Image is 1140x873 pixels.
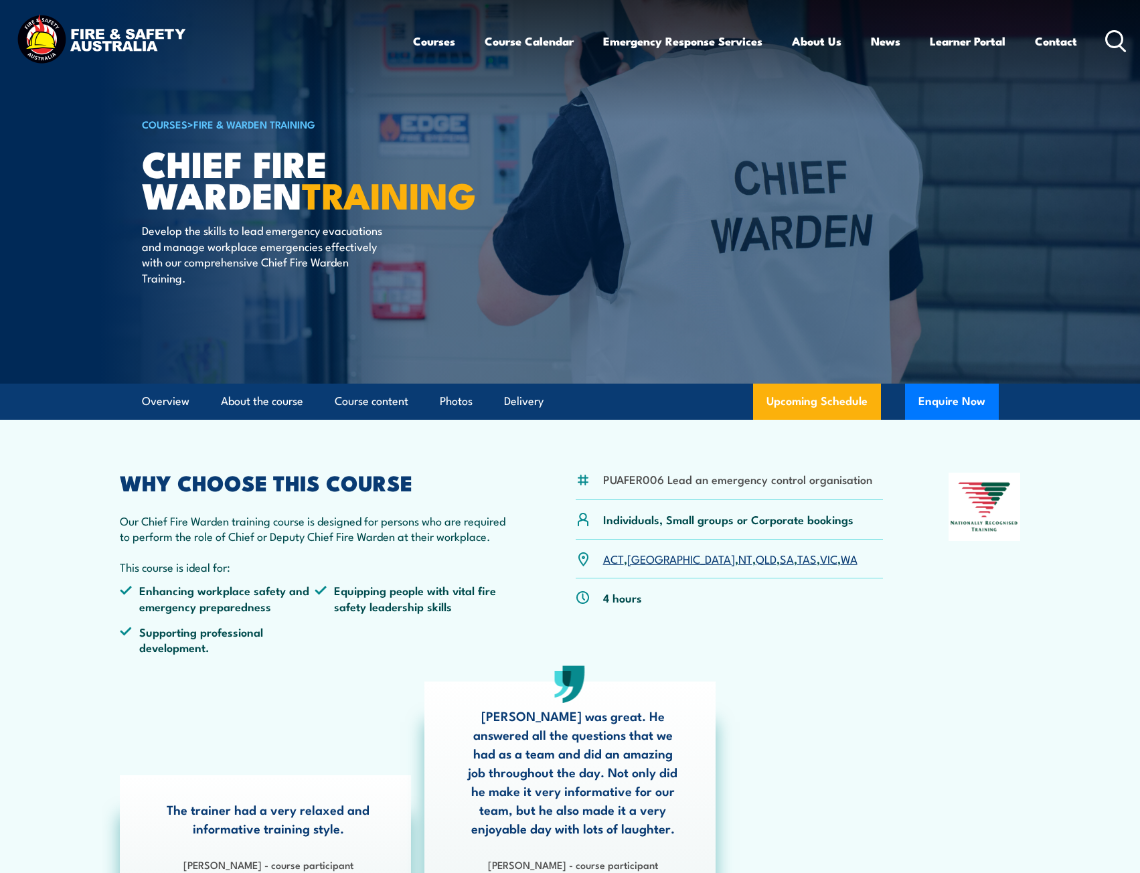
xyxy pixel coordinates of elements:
li: Supporting professional development. [120,624,315,655]
strong: [PERSON_NAME] - course participant [183,857,353,872]
a: Courses [413,23,455,59]
a: SA [780,550,794,566]
li: Equipping people with vital fire safety leadership skills [315,582,510,614]
h2: WHY CHOOSE THIS COURSE [120,473,511,491]
a: Course Calendar [485,23,574,59]
a: Photos [440,384,473,419]
p: The trainer had a very relaxed and informative training style. [159,800,378,838]
a: VIC [820,550,837,566]
a: Learner Portal [930,23,1005,59]
p: Individuals, Small groups or Corporate bookings [603,511,853,527]
a: NT [738,550,752,566]
img: Nationally Recognised Training logo. [949,473,1021,541]
a: [GEOGRAPHIC_DATA] [627,550,735,566]
button: Enquire Now [905,384,999,420]
a: Delivery [504,384,544,419]
li: Enhancing workplace safety and emergency preparedness [120,582,315,614]
p: 4 hours [603,590,642,605]
a: News [871,23,900,59]
a: Fire & Warden Training [193,116,315,131]
p: This course is ideal for: [120,559,511,574]
a: Contact [1035,23,1077,59]
li: PUAFER006 Lead an emergency control organisation [603,471,872,487]
a: Overview [142,384,189,419]
a: COURSES [142,116,187,131]
a: Upcoming Schedule [753,384,881,420]
strong: [PERSON_NAME] - course participant [488,857,658,872]
p: [PERSON_NAME] was great. He answered all the questions that we had as a team and did an amazing j... [464,706,682,838]
p: Our Chief Fire Warden training course is designed for persons who are required to perform the rol... [120,513,511,544]
a: About Us [792,23,841,59]
a: QLD [756,550,777,566]
a: Emergency Response Services [603,23,762,59]
a: WA [841,550,858,566]
a: Course content [335,384,408,419]
p: Develop the skills to lead emergency evacuations and manage workplace emergencies effectively wit... [142,222,386,285]
p: , , , , , , , [603,551,858,566]
a: About the course [221,384,303,419]
h1: Chief Fire Warden [142,147,473,210]
a: ACT [603,550,624,566]
a: TAS [797,550,817,566]
h6: > [142,116,473,132]
strong: TRAINING [302,166,476,222]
